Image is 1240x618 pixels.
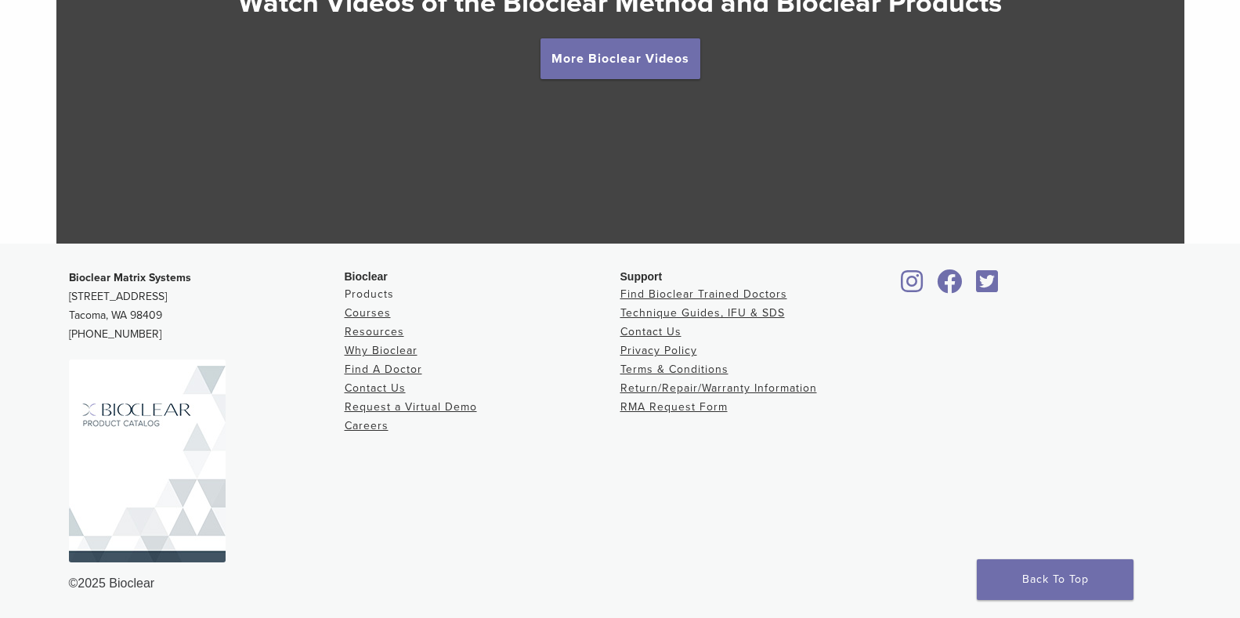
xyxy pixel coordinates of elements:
[345,381,406,395] a: Contact Us
[896,279,929,295] a: Bioclear
[345,400,477,414] a: Request a Virtual Demo
[69,360,226,562] img: Bioclear
[69,574,1172,593] div: ©2025 Bioclear
[620,363,728,376] a: Terms & Conditions
[977,559,1133,600] a: Back To Top
[620,381,817,395] a: Return/Repair/Warranty Information
[345,419,389,432] a: Careers
[345,344,418,357] a: Why Bioclear
[620,325,681,338] a: Contact Us
[345,325,404,338] a: Resources
[345,287,394,301] a: Products
[620,287,787,301] a: Find Bioclear Trained Doctors
[620,400,728,414] a: RMA Request Form
[620,344,697,357] a: Privacy Policy
[540,38,700,79] a: More Bioclear Videos
[345,363,422,376] a: Find A Doctor
[69,269,345,344] p: [STREET_ADDRESS] Tacoma, WA 98409 [PHONE_NUMBER]
[69,271,191,284] strong: Bioclear Matrix Systems
[620,270,663,283] span: Support
[345,270,388,283] span: Bioclear
[971,279,1004,295] a: Bioclear
[932,279,968,295] a: Bioclear
[345,306,391,320] a: Courses
[620,306,785,320] a: Technique Guides, IFU & SDS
